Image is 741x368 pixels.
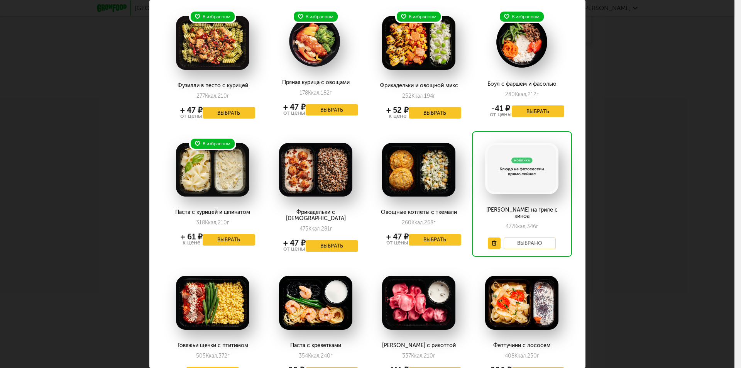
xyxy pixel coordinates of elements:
img: big_eDAa7AXJT8cXdYby.png [176,276,249,330]
img: big_npDwGPDQNpctKN0o.png [176,143,249,197]
span: г [433,93,435,99]
div: от цены [283,110,306,116]
div: 337 210 [402,353,435,359]
div: Паста с креветками [273,343,358,349]
div: + 61 ₽ [181,234,203,240]
div: 252 194 [402,93,435,99]
span: Ккал, [411,353,424,359]
img: big_lzpgkgKhhKAkO0Cc.png [279,16,352,67]
span: Ккал, [515,91,528,98]
div: Фрикадельки и овощной микс [376,83,461,89]
div: 505 372 [196,353,230,359]
span: Ккал, [514,353,527,359]
span: Ккал, [308,90,321,96]
div: Боул с фаршем и фасолью [479,81,564,87]
div: Говяжьи щечки с птитимом [170,343,255,349]
div: В избранном [498,10,545,23]
span: Ккал, [411,219,424,226]
div: 178 182 [299,90,332,96]
button: Выбрать [409,107,461,119]
span: г [330,353,333,359]
div: от цены [283,246,306,252]
img: big_CFDoDmG9MfZify9Z.png [382,143,455,197]
div: 280 212 [505,91,539,98]
div: В избранном [189,10,236,23]
img: big_zfTIOZEUAEpp1bIA.png [485,276,558,330]
div: Фрикадельки с [DEMOGRAPHIC_DATA] [273,209,358,222]
div: + 47 ₽ [283,104,306,110]
div: В избранном [292,10,339,23]
div: 277 210 [196,93,229,99]
span: Ккал, [411,93,424,99]
span: Ккал, [205,219,218,226]
div: Пряная курица с овощами [273,80,358,86]
img: big_noimage.png [485,143,558,194]
button: Выбрать [512,105,564,117]
span: г [537,353,539,359]
span: г [433,219,436,226]
div: Феттучини с лососем [479,343,564,349]
span: г [227,353,230,359]
span: г [330,90,332,96]
div: от цены [180,113,203,119]
img: big_A3yx2kA4FlQHMINr.png [279,276,352,330]
span: г [330,226,332,232]
div: 475 281 [299,226,332,232]
div: Овощные котлеты с ткемали [376,209,461,215]
span: Ккал, [308,226,321,232]
img: big_EqMghffVEuKOAexP.png [176,16,249,70]
span: г [227,219,229,226]
div: Паста с курицей и шпинатом [170,209,255,215]
span: Ккал, [205,93,218,99]
span: Ккал, [514,223,527,230]
span: г [433,353,435,359]
div: [PERSON_NAME] на гриле с киноа [479,207,564,219]
button: Выбрать [306,240,358,252]
div: к цене [386,113,409,119]
div: к цене [181,240,203,246]
div: -41 ₽ [490,105,512,112]
span: г [536,91,539,98]
div: [PERSON_NAME] с рикоттой [376,343,461,349]
div: 477 346 [506,223,538,230]
div: + 47 ₽ [386,234,409,240]
img: big_ueQonb3lTD7Pz32Q.png [485,16,558,68]
button: Выбрать [409,234,461,246]
div: от цены [490,112,512,117]
img: big_BD4K6PHhget1nH5R.png [382,16,455,70]
img: big_iDMcim955OKXSaZW.png [279,143,352,197]
span: Ккал, [308,353,321,359]
div: 408 250 [505,353,539,359]
div: 260 268 [402,219,436,226]
div: + 47 ₽ [283,240,306,246]
div: В избранном [189,137,236,150]
div: В избранном [395,10,442,23]
div: от цены [386,240,409,246]
button: Выбрать [306,104,358,116]
button: Выбрать [203,107,255,119]
img: big_tsROXB5P9kwqKV4s.png [382,276,455,330]
span: г [536,223,538,230]
div: + 47 ₽ [180,107,203,113]
div: 354 240 [299,353,333,359]
button: Выбрать [203,234,255,246]
span: Ккал, [206,353,218,359]
div: Фузилли в песто с курицей [170,83,255,89]
div: 318 210 [196,219,229,226]
span: г [227,93,229,99]
div: + 52 ₽ [386,107,409,113]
